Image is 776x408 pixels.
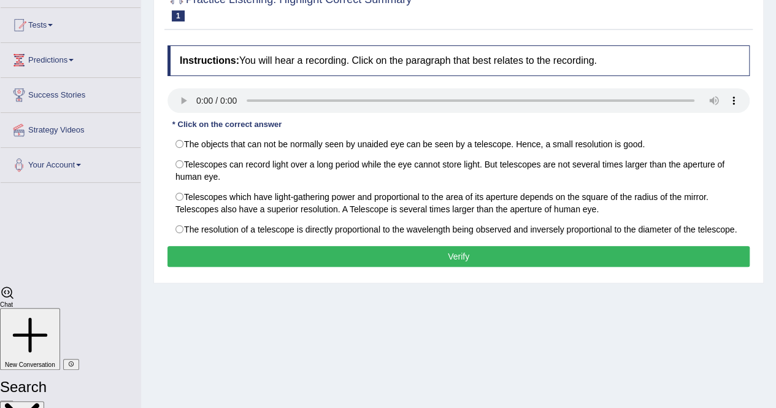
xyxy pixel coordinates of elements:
b: Instructions: [180,55,239,66]
label: Telescopes which have light-gathering power and proportional to the area of its aperture depends ... [167,187,750,220]
span: New Conversation [5,361,55,368]
h4: You will hear a recording. Click on the paragraph that best relates to the recording. [167,45,750,76]
a: Tests [1,8,140,39]
label: The objects that can not be normally seen by unaided eye can be seen by a telescope. Hence, a sma... [167,134,750,155]
a: Your Account [1,148,140,179]
a: Strategy Videos [1,113,140,144]
button: Verify [167,246,750,267]
div: * Click on the correct answer [167,119,286,131]
label: The resolution of a telescope is directly proportional to the wavelength being observed and inver... [167,219,750,240]
label: Telescopes can record light over a long period while the eye cannot store light. But telescopes a... [167,154,750,187]
a: Predictions [1,43,140,74]
a: Success Stories [1,78,140,109]
span: 1 [172,10,185,21]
